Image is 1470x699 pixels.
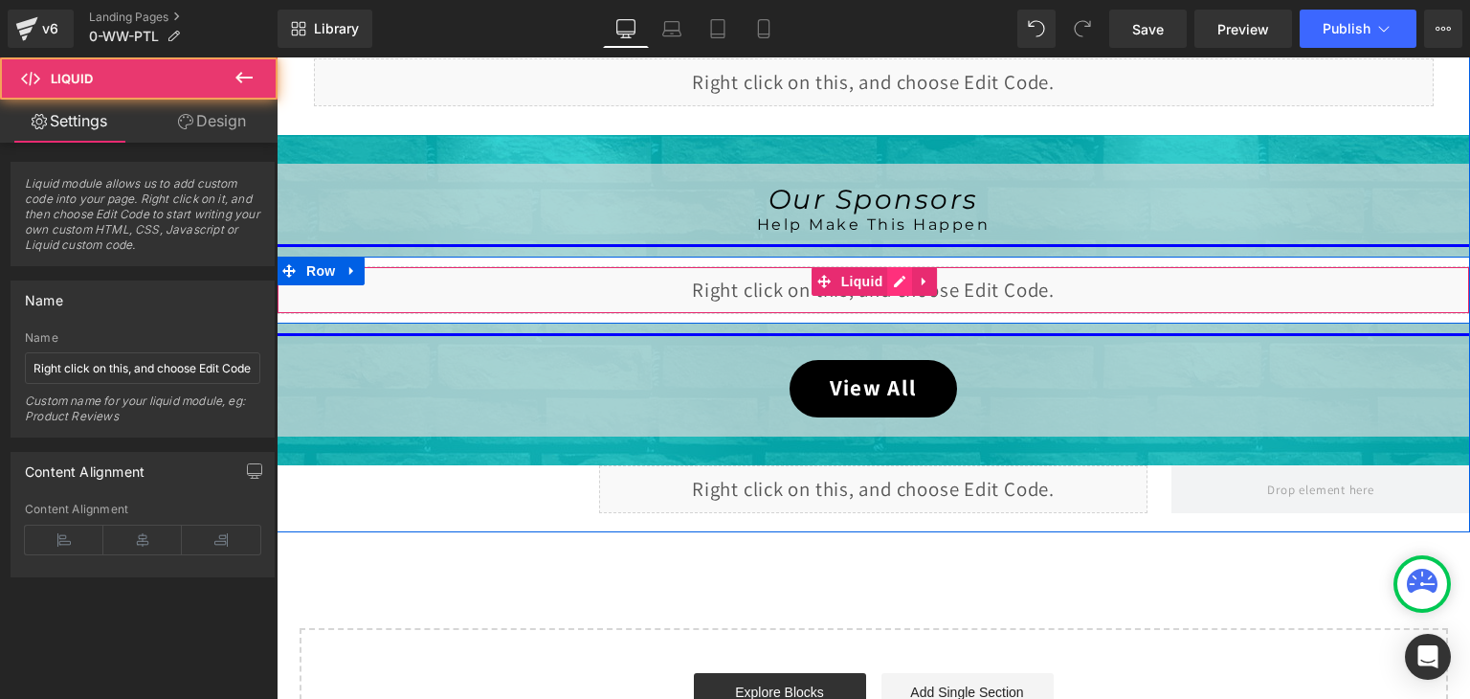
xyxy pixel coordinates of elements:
[649,10,695,48] a: Laptop
[513,303,680,361] a: View All
[603,10,649,48] a: Desktop
[605,616,777,654] a: Add Single Section
[25,331,260,345] div: Name
[51,71,93,86] span: Liquid
[417,616,590,654] a: Explore Blocks
[695,10,741,48] a: Tablet
[8,10,74,48] a: v6
[492,125,702,158] span: Our Sponsors
[1194,10,1292,48] a: Preview
[741,10,787,48] a: Mobile
[25,453,145,480] div: Content Alignment
[38,16,62,41] div: v6
[480,158,714,176] span: Help Make This Happen
[1063,10,1102,48] button: Redo
[25,199,63,228] span: Row
[89,10,278,25] a: Landing Pages
[560,210,612,238] span: Liquid
[635,210,660,238] a: Expand / Collapse
[25,282,63,308] div: Name
[1132,19,1164,39] span: Save
[89,29,159,44] span: 0-WW-PTL
[143,100,281,143] a: Design
[314,20,359,37] span: Library
[1405,634,1451,680] div: Open Intercom Messenger
[1017,10,1056,48] button: Undo
[25,176,260,265] span: Liquid module allows us to add custom code into your page. Right click on it, and then choose Edi...
[1424,10,1462,48] button: More
[63,199,88,228] a: Expand / Collapse
[25,503,260,516] div: Content Alignment
[1300,10,1416,48] button: Publish
[278,10,372,48] a: New Library
[1323,21,1370,36] span: Publish
[1217,19,1269,39] span: Preview
[25,394,260,437] div: Custom name for your liquid module, eg: Product Reviews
